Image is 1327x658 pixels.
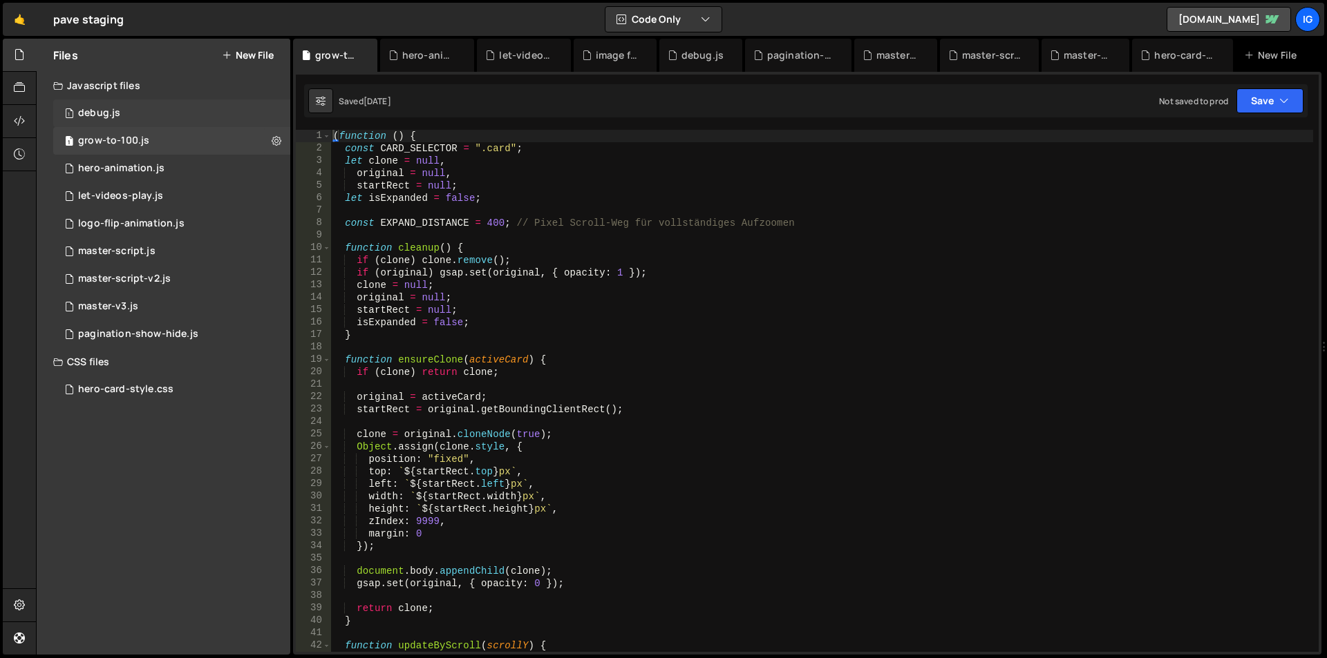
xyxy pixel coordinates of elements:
[53,238,290,265] div: 16760/45786.js
[296,615,331,627] div: 40
[53,48,78,63] h2: Files
[53,182,290,210] div: 16760/46836.js
[296,229,331,242] div: 9
[1064,48,1113,62] div: master-script.js
[296,242,331,254] div: 10
[296,304,331,316] div: 15
[296,478,331,490] div: 29
[296,329,331,341] div: 17
[605,7,722,32] button: Code Only
[296,391,331,403] div: 22
[296,627,331,639] div: 41
[296,254,331,267] div: 11
[767,48,835,62] div: pagination-show-hide.js
[53,99,290,127] div: 16760/46602.js
[53,210,290,238] div: 16760/46375.js
[296,428,331,441] div: 25
[296,540,331,552] div: 34
[53,155,290,182] div: 16760/45785.js
[296,503,331,515] div: 31
[296,130,331,142] div: 1
[78,162,164,175] div: hero-animation.js
[78,245,156,258] div: master-script.js
[1159,95,1228,107] div: Not saved to prod
[78,107,120,119] div: debug.js
[296,180,331,192] div: 5
[296,279,331,291] div: 13
[296,142,331,155] div: 2
[596,48,640,62] div: image flip.js
[296,577,331,590] div: 37
[53,376,290,403] div: 16760/45784.css
[296,167,331,180] div: 4
[53,127,290,155] div: 16760/45783.js
[296,639,331,652] div: 42
[296,217,331,229] div: 8
[296,155,331,167] div: 3
[296,204,331,217] div: 7
[296,565,331,577] div: 36
[296,453,331,465] div: 27
[37,72,290,99] div: Javascript files
[315,48,361,62] div: grow-to-100.js
[1154,48,1216,62] div: hero-card-style.css
[3,3,37,36] a: 🤙
[339,95,391,107] div: Saved
[296,316,331,329] div: 16
[296,291,331,304] div: 14
[1167,7,1291,32] a: [DOMAIN_NAME]
[296,590,331,602] div: 38
[78,135,149,147] div: grow-to-100.js
[681,48,724,62] div: debug.js
[78,190,163,202] div: let-videos-play.js
[78,217,185,230] div: logo-flip-animation.js
[65,109,73,120] span: 1
[296,441,331,453] div: 26
[1244,48,1302,62] div: New File
[296,602,331,615] div: 39
[402,48,458,62] div: hero-animation.js
[222,50,274,61] button: New File
[78,383,173,396] div: hero-card-style.css
[876,48,921,62] div: master-v3.js
[296,465,331,478] div: 28
[53,11,124,28] div: pave staging
[65,137,73,148] span: 1
[78,328,198,340] div: pagination-show-hide.js
[296,490,331,503] div: 30
[499,48,554,62] div: let-videos-play.js
[78,300,138,313] div: master-v3.js
[1295,7,1320,32] a: ig
[78,273,171,285] div: master-script-v2.js
[296,378,331,391] div: 21
[53,265,290,293] div: 16760/45980.js
[1236,88,1304,113] button: Save
[296,403,331,416] div: 23
[296,366,331,378] div: 20
[296,354,331,366] div: 19
[37,348,290,376] div: CSS files
[296,267,331,279] div: 12
[296,552,331,565] div: 35
[364,95,391,107] div: [DATE]
[296,341,331,354] div: 18
[296,515,331,528] div: 32
[296,192,331,204] div: 6
[296,528,331,540] div: 33
[296,416,331,428] div: 24
[53,293,290,320] div: 16760/46055.js
[53,320,290,348] div: 16760/46600.js
[962,48,1022,62] div: master-script-v2.js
